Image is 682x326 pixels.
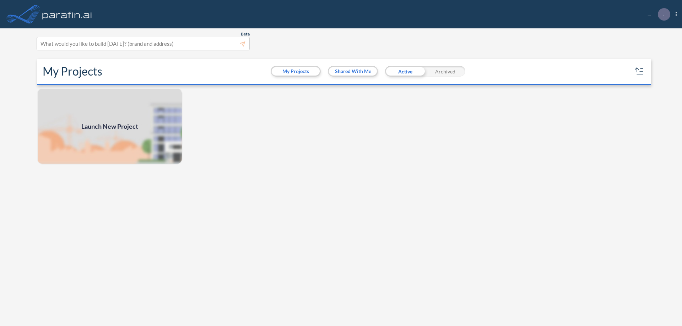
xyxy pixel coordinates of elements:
[37,88,183,165] a: Launch New Project
[43,65,102,78] h2: My Projects
[41,7,93,21] img: logo
[425,66,465,77] div: Archived
[634,66,645,77] button: sort
[385,66,425,77] div: Active
[37,88,183,165] img: add
[663,11,665,17] p: .
[81,122,138,131] span: Launch New Project
[637,8,677,21] div: ...
[241,31,250,37] span: Beta
[329,67,377,76] button: Shared With Me
[272,67,320,76] button: My Projects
